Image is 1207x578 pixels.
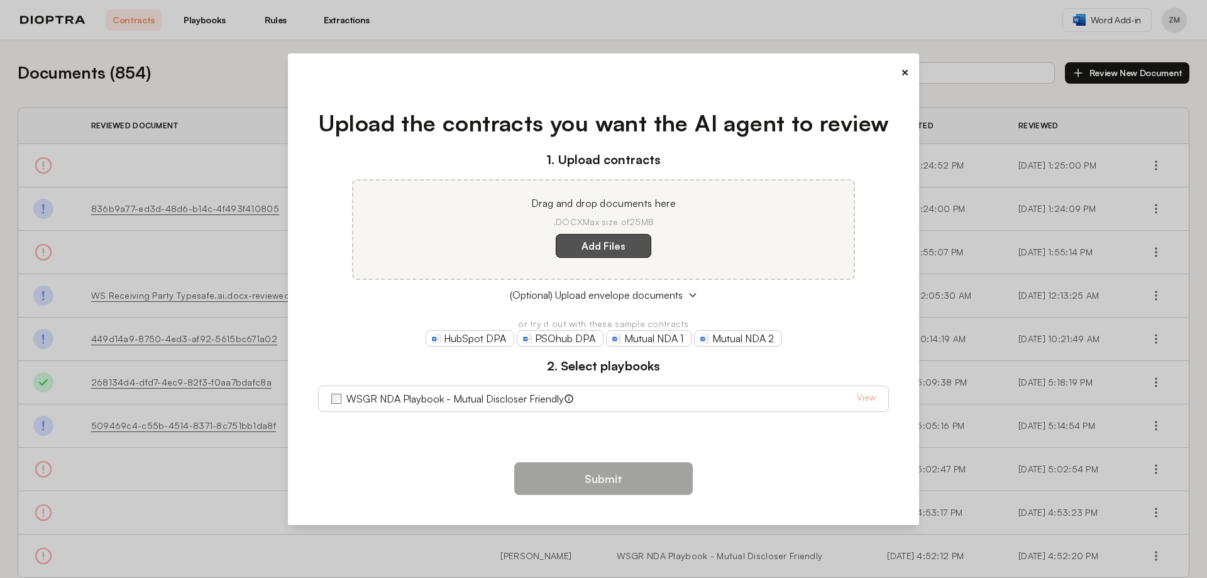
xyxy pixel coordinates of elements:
[510,287,683,303] span: (Optional) Upload envelope documents
[556,234,651,258] label: Add Files
[318,106,890,140] h1: Upload the contracts you want the AI agent to review
[368,216,839,228] p: .DOCX Max size of 25MB
[514,462,693,495] button: Submit
[901,64,909,81] button: ×
[346,391,564,406] label: WSGR NDA Playbook - Mutual Discloser Friendly
[517,330,603,347] a: PSOhub DPA
[318,150,890,169] h3: 1. Upload contracts
[694,330,782,347] a: Mutual NDA 2
[318,287,890,303] button: (Optional) Upload envelope documents
[606,330,692,347] a: Mutual NDA 1
[426,330,514,347] a: HubSpot DPA
[318,318,890,330] p: or try it out with these sample contracts
[368,196,839,211] p: Drag and drop documents here
[857,391,876,406] a: View
[318,357,890,375] h3: 2. Select playbooks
